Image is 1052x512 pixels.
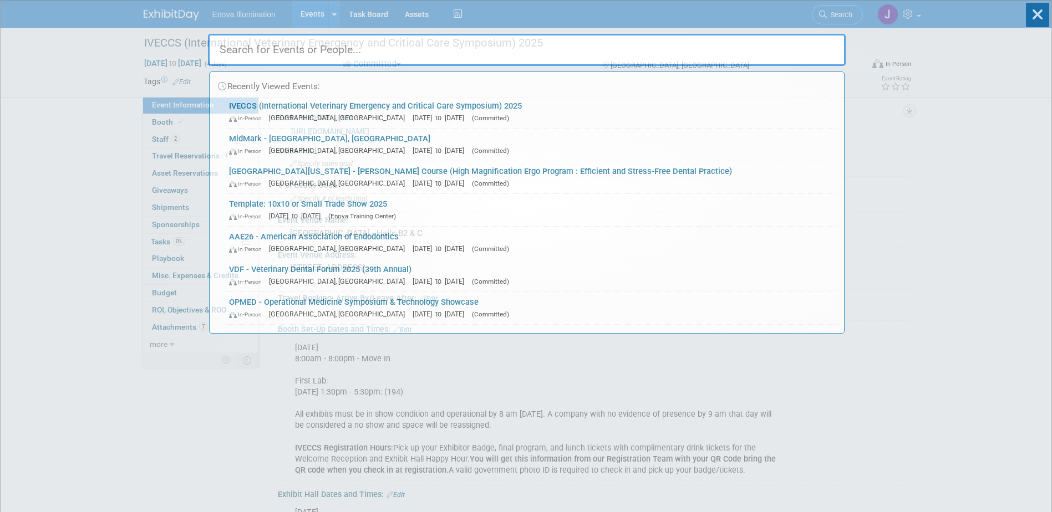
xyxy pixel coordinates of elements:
input: Search for Events or People... [208,34,846,66]
span: [DATE] to [DATE] [413,179,470,187]
span: In-Person [229,115,267,122]
a: VDF - Veterinary Dental Forum 2025 (39th Annual) In-Person [GEOGRAPHIC_DATA], [GEOGRAPHIC_DATA] [... [223,259,838,291]
a: IVECCS (International Veterinary Emergency and Critical Care Symposium) 2025 In-Person [GEOGRAPHI... [223,96,838,128]
span: [DATE] to [DATE] [413,277,470,285]
span: In-Person [229,311,267,318]
span: [GEOGRAPHIC_DATA], [GEOGRAPHIC_DATA] [269,277,410,285]
span: (Enova Training Center) [328,212,396,220]
span: [GEOGRAPHIC_DATA], [GEOGRAPHIC_DATA] [269,146,410,155]
a: MidMark - [GEOGRAPHIC_DATA], [GEOGRAPHIC_DATA] In-Person [GEOGRAPHIC_DATA], [GEOGRAPHIC_DATA] [DA... [223,129,838,161]
span: [GEOGRAPHIC_DATA], [GEOGRAPHIC_DATA] [269,244,410,253]
span: (Committed) [472,147,509,155]
span: (Committed) [472,245,509,253]
a: AAE26 - American Association of Endodontics In-Person [GEOGRAPHIC_DATA], [GEOGRAPHIC_DATA] [DATE]... [223,227,838,259]
a: [GEOGRAPHIC_DATA][US_STATE] - [PERSON_NAME] Course (High Magnification Ergo Program : Efficient a... [223,161,838,193]
span: In-Person [229,213,267,220]
span: [GEOGRAPHIC_DATA], [GEOGRAPHIC_DATA] [269,310,410,318]
div: Recently Viewed Events: [215,72,838,96]
span: (Committed) [472,114,509,122]
span: [DATE] to [DATE] [413,310,470,318]
span: In-Person [229,180,267,187]
span: (Committed) [472,310,509,318]
span: (Committed) [472,180,509,187]
span: In-Person [229,147,267,155]
span: [DATE] to [DATE] [269,212,326,220]
span: [DATE] to [DATE] [413,146,470,155]
span: [GEOGRAPHIC_DATA], [GEOGRAPHIC_DATA] [269,179,410,187]
a: Template: 10x10 or Small Trade Show 2025 In-Person [DATE] to [DATE] (Enova Training Center) [223,194,838,226]
span: [DATE] to [DATE] [413,244,470,253]
span: In-Person [229,278,267,285]
span: [GEOGRAPHIC_DATA], [GEOGRAPHIC_DATA] [269,114,410,122]
a: OPMED - Operational Medicine Symposium & Technology Showcase In-Person [GEOGRAPHIC_DATA], [GEOGRA... [223,292,838,324]
span: (Committed) [472,278,509,285]
span: In-Person [229,245,267,253]
span: [DATE] to [DATE] [413,114,470,122]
